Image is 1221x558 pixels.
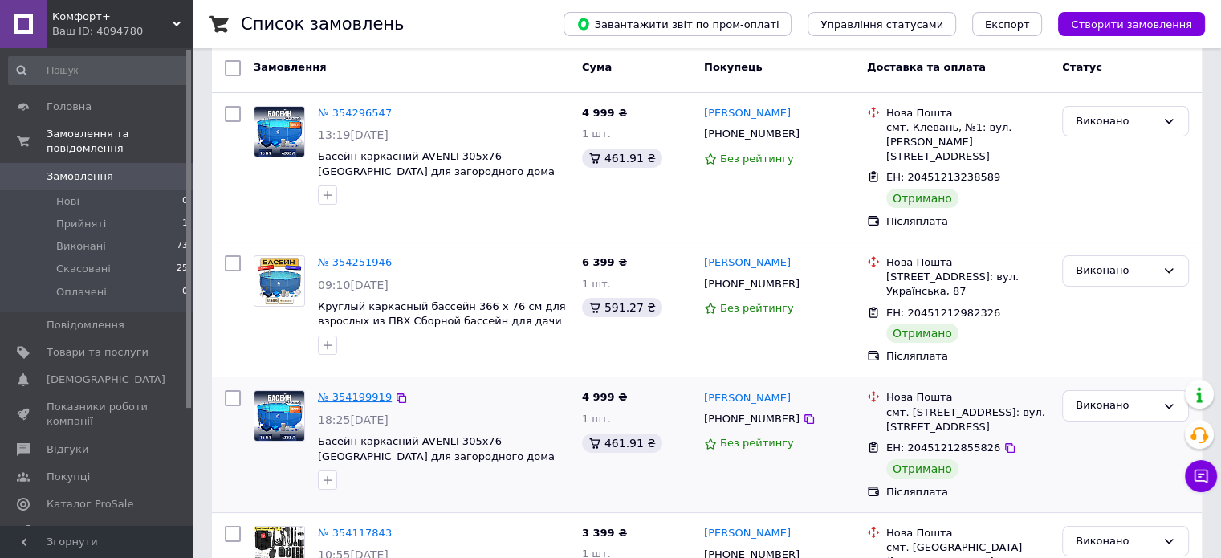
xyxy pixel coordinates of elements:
[56,239,106,254] span: Виконані
[886,390,1049,405] div: Нова Пошта
[1042,18,1205,30] a: Створити замовлення
[318,107,392,119] a: № 354296547
[47,497,133,511] span: Каталог ProSale
[8,56,189,85] input: Пошук
[704,106,791,121] a: [PERSON_NAME]
[182,194,188,209] span: 0
[47,470,90,484] span: Покупці
[886,442,1000,454] span: ЕН: 20451212855826
[56,285,107,299] span: Оплачені
[177,239,188,254] span: 73
[972,12,1043,36] button: Експорт
[56,194,79,209] span: Нові
[582,434,662,453] div: 461.91 ₴
[808,12,956,36] button: Управління статусами
[886,526,1049,540] div: Нова Пошта
[47,373,165,387] span: [DEMOGRAPHIC_DATA]
[582,256,627,268] span: 6 399 ₴
[720,437,794,449] span: Без рейтингу
[318,150,555,177] a: Басейн каркасний AVENLI 305x76 [GEOGRAPHIC_DATA] для загородного дома
[886,485,1049,499] div: Післяплата
[701,274,803,295] div: [PHONE_NUMBER]
[182,285,188,299] span: 0
[886,189,958,208] div: Отримано
[582,391,627,403] span: 4 999 ₴
[47,524,102,539] span: Аналітика
[1185,460,1217,492] button: Чат з покупцем
[985,18,1030,31] span: Експорт
[1076,397,1156,414] div: Виконано
[254,256,304,306] img: Фото товару
[254,107,304,157] img: Фото товару
[47,318,124,332] span: Повідомлення
[886,106,1049,120] div: Нова Пошта
[564,12,792,36] button: Завантажити звіт по пром-оплаті
[47,127,193,156] span: Замовлення та повідомлення
[52,24,193,39] div: Ваш ID: 4094780
[704,255,791,271] a: [PERSON_NAME]
[318,435,555,462] a: Басейн каркасний AVENLI 305x76 [GEOGRAPHIC_DATA] для загородного дома
[701,409,803,430] div: [PHONE_NUMBER]
[704,61,763,73] span: Покупець
[886,405,1049,434] div: смт. [STREET_ADDRESS]: вул. [STREET_ADDRESS]
[701,124,803,145] div: [PHONE_NUMBER]
[241,14,404,34] h1: Список замовлень
[318,128,389,141] span: 13:19[DATE]
[1076,533,1156,550] div: Виконано
[582,527,627,539] span: 3 399 ₴
[582,61,612,73] span: Cума
[47,400,149,429] span: Показники роботи компанії
[582,278,611,290] span: 1 шт.
[47,345,149,360] span: Товари та послуги
[886,214,1049,229] div: Післяплата
[177,262,188,276] span: 25
[182,217,188,231] span: 1
[1071,18,1192,31] span: Створити замовлення
[582,107,627,119] span: 4 999 ₴
[886,324,958,343] div: Отримано
[720,302,794,314] span: Без рейтингу
[56,262,111,276] span: Скасовані
[47,169,113,184] span: Замовлення
[886,459,958,479] div: Отримано
[1076,263,1156,279] div: Виконано
[886,307,1000,319] span: ЕН: 20451212982326
[886,120,1049,165] div: смт. Клевань, №1: вул. [PERSON_NAME][STREET_ADDRESS]
[582,298,662,317] div: 591.27 ₴
[47,442,88,457] span: Відгуки
[318,527,392,539] a: № 354117843
[254,255,305,307] a: Фото товару
[1076,113,1156,130] div: Виконано
[886,270,1049,299] div: [STREET_ADDRESS]: вул. Українська, 87
[704,526,791,541] a: [PERSON_NAME]
[52,10,173,24] span: Комфорт+
[886,171,1000,183] span: ЕН: 20451213238589
[254,390,305,442] a: Фото товару
[886,349,1049,364] div: Післяплата
[318,413,389,426] span: 18:25[DATE]
[576,17,779,31] span: Завантажити звіт по пром-оплаті
[47,100,92,114] span: Головна
[318,279,389,291] span: 09:10[DATE]
[1062,61,1102,73] span: Статус
[820,18,943,31] span: Управління статусами
[867,61,986,73] span: Доставка та оплата
[582,128,611,140] span: 1 шт.
[318,391,392,403] a: № 354199919
[582,413,611,425] span: 1 шт.
[254,61,326,73] span: Замовлення
[318,300,566,342] a: Круглый каркасный бассейн 366 х 76 см для взрослых из ПВХ Сборной бассейн для дачи Avenli
[1058,12,1205,36] button: Створити замовлення
[318,256,392,268] a: № 354251946
[254,391,304,441] img: Фото товару
[704,391,791,406] a: [PERSON_NAME]
[886,255,1049,270] div: Нова Пошта
[720,153,794,165] span: Без рейтингу
[254,106,305,157] a: Фото товару
[56,217,106,231] span: Прийняті
[582,149,662,168] div: 461.91 ₴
